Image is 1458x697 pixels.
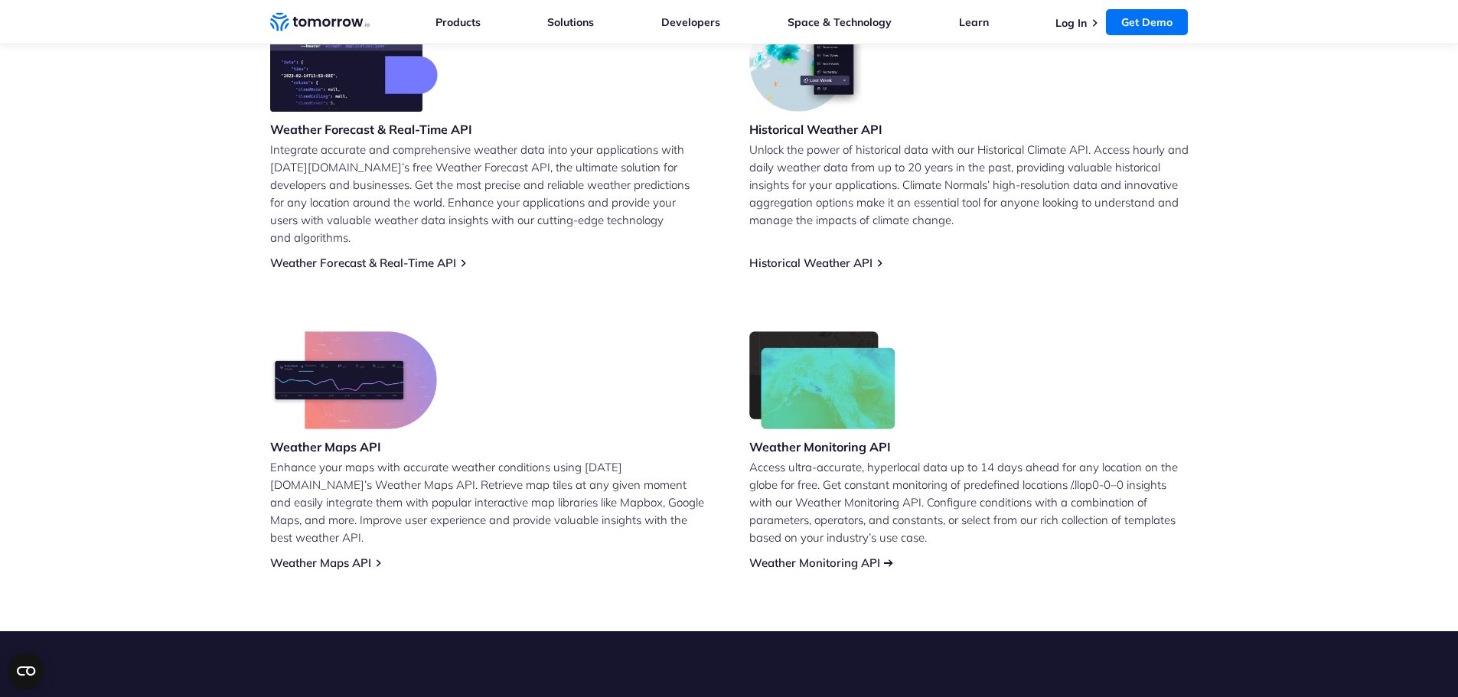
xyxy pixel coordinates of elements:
h3: Weather Maps API [270,438,437,455]
p: Integrate accurate and comprehensive weather data into your applications with [DATE][DOMAIN_NAME]... [270,141,709,246]
a: Weather Monitoring API [749,555,880,570]
a: Get Demo [1106,9,1188,35]
h3: Weather Forecast & Real-Time API [270,121,472,138]
a: Log In [1055,16,1087,30]
a: Space & Technology [788,15,892,29]
p: Unlock the power of historical data with our Historical Climate API. Access hourly and daily weat... [749,141,1189,229]
a: Weather Maps API [270,555,371,570]
h3: Weather Monitoring API [749,438,896,455]
a: Learn [959,15,989,29]
a: Weather Forecast & Real-Time API [270,256,456,270]
a: Solutions [547,15,594,29]
a: Home link [270,11,370,34]
p: Enhance your maps with accurate weather conditions using [DATE][DOMAIN_NAME]’s Weather Maps API. ... [270,458,709,546]
p: Access ultra-accurate, hyperlocal data up to 14 days ahead for any location on the globe for free... [749,458,1189,546]
a: Products [435,15,481,29]
a: Historical Weather API [749,256,873,270]
a: Developers [661,15,720,29]
h3: Historical Weather API [749,121,882,138]
button: Open CMP widget [8,653,44,689]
